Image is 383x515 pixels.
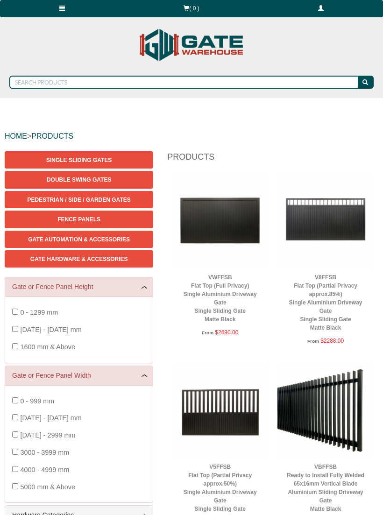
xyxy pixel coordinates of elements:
span: Gate Automation & Accessories [28,236,130,243]
a: Fence Panels [5,211,153,228]
a: Gate or Fence Panel Height [12,282,146,292]
span: Pedestrian / Side / Garden Gates [28,197,131,203]
img: Gate Warehouse [137,23,246,66]
span: [DATE] - [DATE] mm [20,326,81,333]
a: VWFFSBFlat Top (Full Privacy)Single Aluminium Driveway GateSingle Sliding GateMatte Black [184,274,257,323]
div: > [5,121,378,151]
a: Pedestrian / Side / Garden Gates [5,191,153,208]
span: $2690.00 [215,329,238,336]
span: From [202,330,213,335]
span: Gate Hardware & Accessories [30,256,128,262]
span: 4000 - 4999 mm [20,466,69,473]
a: Gate Automation & Accessories [5,231,153,248]
a: Double Swing Gates [5,171,153,188]
span: 1600 mm & Above [20,343,75,351]
span: [DATE] - 2999 mm [20,431,75,439]
span: [DATE] - [DATE] mm [20,414,81,422]
span: 3000 - 3999 mm [20,449,69,456]
a: VBFFSBReady to Install Fully Welded 65x16mm Vertical BladeAluminium Sliding Driveway GateMatte Black [287,464,364,512]
span: From [307,339,319,344]
a: Gate or Fence Panel Width [12,371,146,381]
a: Single Sliding Gates [5,151,153,169]
a: HOME [5,132,27,140]
img: VBFFSB - Ready to Install Fully Welded 65x16mm Vertical Blade - Aluminium Sliding Driveway Gate -... [277,362,374,459]
span: Fence Panels [57,216,100,223]
input: SEARCH PRODUCTS [9,76,359,89]
img: V8FFSB - Flat Top (Partial Privacy approx.85%) - Single Aluminium Driveway Gate - Single Sliding ... [277,172,374,268]
a: V8FFSBFlat Top (Partial Privacy approx.85%)Single Aluminium Driveway GateSingle Sliding GateMatte... [289,274,362,331]
span: Double Swing Gates [47,176,111,183]
img: V5FFSB - Flat Top (Partial Privacy approx.50%) - Single Aluminium Driveway Gate - Single Sliding ... [172,362,268,459]
a: PRODUCTS [31,132,73,140]
span: 0 - 1299 mm [20,309,58,316]
span: 0 - 999 mm [20,397,54,405]
span: $2288.00 [320,338,344,344]
h1: Products [167,151,378,168]
span: 5000 mm & Above [20,483,75,491]
span: Single Sliding Gates [46,157,112,163]
a: Gate Hardware & Accessories [5,250,153,268]
img: VWFFSB - Flat Top (Full Privacy) - Single Aluminium Driveway Gate - Single Sliding Gate - Matte B... [172,172,268,268]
